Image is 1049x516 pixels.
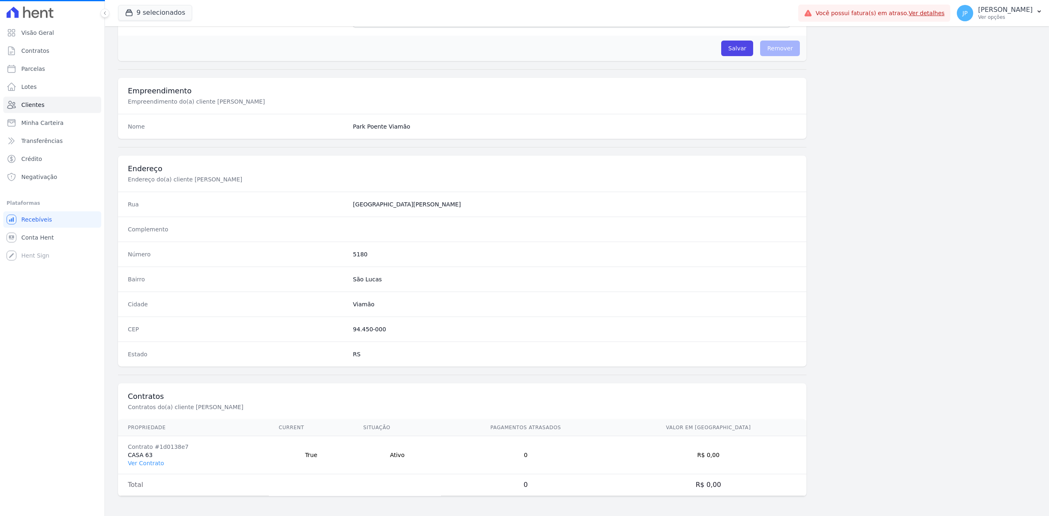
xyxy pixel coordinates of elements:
[21,65,45,73] span: Parcelas
[21,215,52,224] span: Recebíveis
[3,115,101,131] a: Minha Carteira
[3,211,101,228] a: Recebíveis
[21,83,37,91] span: Lotes
[441,436,610,474] td: 0
[128,403,403,411] p: Contratos do(a) cliente [PERSON_NAME]
[118,419,269,436] th: Propriedade
[128,225,346,233] dt: Complemento
[3,229,101,246] a: Conta Hent
[118,5,192,20] button: 9 selecionados
[978,14,1033,20] p: Ver opções
[21,155,42,163] span: Crédito
[128,443,259,451] div: Contrato #1d0138e7
[21,119,64,127] span: Minha Carteira
[128,300,346,308] dt: Cidade
[7,198,98,208] div: Plataformas
[128,460,164,466] a: Ver Contrato
[3,97,101,113] a: Clientes
[128,392,797,401] h3: Contratos
[3,61,101,77] a: Parcelas
[21,47,49,55] span: Contratos
[760,41,800,56] span: Remover
[21,29,54,37] span: Visão Geral
[269,436,353,474] td: True
[441,419,610,436] th: Pagamentos Atrasados
[128,175,403,183] p: Endereço do(a) cliente [PERSON_NAME]
[354,419,441,436] th: Situação
[3,133,101,149] a: Transferências
[721,41,753,56] input: Salvar
[353,200,797,208] dd: [GEOGRAPHIC_DATA][PERSON_NAME]
[353,250,797,258] dd: 5180
[353,275,797,283] dd: São Lucas
[3,25,101,41] a: Visão Geral
[3,43,101,59] a: Contratos
[118,474,269,496] td: Total
[610,419,806,436] th: Valor em [GEOGRAPHIC_DATA]
[118,436,269,474] td: CASA 63
[128,200,346,208] dt: Rua
[963,10,968,16] span: JP
[21,137,63,145] span: Transferências
[128,122,346,131] dt: Nome
[128,86,797,96] h3: Empreendimento
[353,122,797,131] dd: Park Poente Viamão
[3,151,101,167] a: Crédito
[610,436,806,474] td: R$ 0,00
[354,436,441,474] td: Ativo
[269,419,353,436] th: Current
[128,250,346,258] dt: Número
[610,474,806,496] td: R$ 0,00
[353,325,797,333] dd: 94.450-000
[815,9,945,18] span: Você possui fatura(s) em atraso.
[128,275,346,283] dt: Bairro
[128,325,346,333] dt: CEP
[353,300,797,308] dd: Viamão
[3,79,101,95] a: Lotes
[441,474,610,496] td: 0
[21,101,44,109] span: Clientes
[128,164,797,174] h3: Endereço
[3,169,101,185] a: Negativação
[950,2,1049,25] button: JP [PERSON_NAME] Ver opções
[128,350,346,358] dt: Estado
[909,10,945,16] a: Ver detalhes
[353,350,797,358] dd: RS
[128,97,403,106] p: Empreendimento do(a) cliente [PERSON_NAME]
[21,233,54,242] span: Conta Hent
[978,6,1033,14] p: [PERSON_NAME]
[21,173,57,181] span: Negativação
